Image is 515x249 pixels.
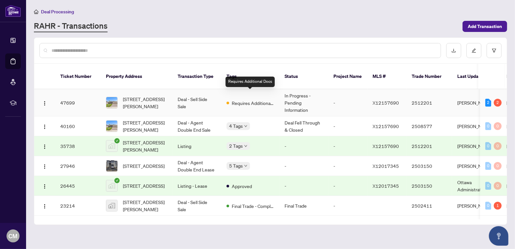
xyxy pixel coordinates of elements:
[114,138,120,143] span: check-circle
[494,142,502,150] div: 0
[232,183,252,190] span: Approved
[106,200,117,211] img: thumbnail-img
[406,64,452,89] th: Trade Number
[244,144,247,148] span: down
[244,164,247,168] span: down
[328,176,367,196] td: -
[34,21,108,32] a: RAHR - Transactions
[172,156,221,176] td: Deal - Agent Double End Lease
[373,123,399,129] span: X12157690
[229,142,243,150] span: 2 Tags
[452,156,501,176] td: [PERSON_NAME]
[406,89,452,116] td: 2512201
[328,196,367,216] td: -
[39,161,50,171] button: Logo
[244,124,247,128] span: down
[55,136,101,156] td: 35738
[229,162,243,169] span: 5 Tags
[172,136,221,156] td: Listing
[485,182,491,190] div: 0
[406,116,452,136] td: 2508577
[494,182,502,190] div: 0
[172,116,221,136] td: Deal - Agent Double End Sale
[452,196,501,216] td: [PERSON_NAME]
[373,143,399,149] span: X12157690
[114,178,120,183] span: check-circle
[101,64,172,89] th: Property Address
[279,64,328,89] th: Status
[452,176,501,196] td: Ottawa Administrator
[489,226,508,246] button: Open asap
[468,21,502,32] span: Add Transaction
[55,196,101,216] td: 23214
[106,121,117,132] img: thumbnail-img
[5,5,21,17] img: logo
[279,196,328,216] td: Final Trade
[492,48,496,53] span: filter
[279,116,328,136] td: Deal Fell Through & Closed
[487,43,502,58] button: filter
[485,162,491,170] div: 0
[172,89,221,116] td: Deal - Sell Side Sale
[463,21,507,32] button: Add Transaction
[55,176,101,196] td: 26445
[9,231,18,241] span: CM
[406,136,452,156] td: 2512201
[41,9,74,15] span: Deal Processing
[451,48,456,53] span: download
[39,141,50,151] button: Logo
[485,99,491,107] div: 2
[328,136,367,156] td: -
[106,180,117,191] img: thumbnail-img
[494,122,502,130] div: 0
[123,182,165,189] span: [STREET_ADDRESS]
[172,176,221,196] td: Listing - Lease
[39,181,50,191] button: Logo
[406,176,452,196] td: 2503150
[106,160,117,171] img: thumbnail-img
[172,196,221,216] td: Deal - Sell Side Sale
[494,162,502,170] div: 0
[55,156,101,176] td: 27946
[42,101,47,106] img: Logo
[229,122,243,130] span: 4 Tags
[42,204,47,209] img: Logo
[42,124,47,129] img: Logo
[485,142,491,150] div: 0
[221,64,279,89] th: Tags
[39,200,50,211] button: Logo
[123,95,167,110] span: [STREET_ADDRESS][PERSON_NAME]
[226,77,275,87] div: Requires Additional Docs
[373,100,399,106] span: X12157690
[39,97,50,108] button: Logo
[406,196,452,216] td: 2502411
[485,122,491,130] div: 0
[373,183,399,189] span: X12017345
[42,144,47,149] img: Logo
[232,202,274,210] span: Final Trade - Completed
[328,89,367,116] td: -
[279,156,328,176] td: -
[42,184,47,189] img: Logo
[446,43,461,58] button: download
[172,64,221,89] th: Transaction Type
[34,9,38,14] span: home
[328,116,367,136] td: -
[485,202,491,210] div: 0
[123,139,167,153] span: [STREET_ADDRESS][PERSON_NAME]
[328,64,367,89] th: Project Name
[279,136,328,156] td: -
[328,156,367,176] td: -
[494,202,502,210] div: 1
[55,89,101,116] td: 47699
[123,119,167,133] span: [STREET_ADDRESS][PERSON_NAME]
[55,116,101,136] td: 40160
[472,48,476,53] span: edit
[466,43,481,58] button: edit
[494,99,502,107] div: 2
[452,116,501,136] td: [PERSON_NAME]
[452,136,501,156] td: [PERSON_NAME]
[452,64,501,89] th: Last Updated By
[279,176,328,196] td: -
[106,140,117,152] img: thumbnail-img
